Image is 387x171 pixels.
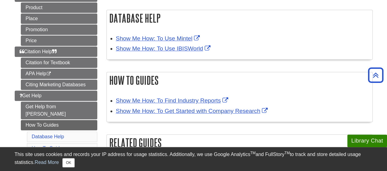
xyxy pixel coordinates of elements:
h2: Related Guides [107,135,372,151]
sup: TM [250,151,255,155]
a: Citing Marketing Databases [21,80,97,90]
a: Link opens in new window [116,45,212,52]
a: Promotion [21,24,97,35]
a: APA Help [21,69,97,79]
a: Get Help from [PERSON_NAME] [21,102,97,119]
h2: How To Guides [107,72,372,88]
span: Get Help [20,93,42,98]
a: Product [21,2,97,13]
sup: TM [285,151,290,155]
a: Read More [35,160,59,165]
span: Citation Help [20,49,57,54]
a: How To Guides [32,146,65,151]
button: Library Chat [347,135,387,147]
a: Database Help [32,134,64,139]
a: Citation Help [15,46,97,57]
a: Link opens in new window [116,35,201,42]
a: Place [21,13,97,24]
a: How To Guides [21,120,97,130]
a: Citation for Textbook [21,58,97,68]
a: Link opens in new window [116,108,269,114]
a: Get Help [15,91,97,101]
a: Link opens in new window [116,97,230,104]
a: Price [21,35,97,46]
div: This site uses cookies and records your IP address for usage statistics. Additionally, we use Goo... [15,151,373,167]
h2: Database Help [107,10,372,26]
button: Close [62,158,74,167]
a: Back to Top [366,71,385,79]
i: This link opens in a new window [46,72,51,76]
